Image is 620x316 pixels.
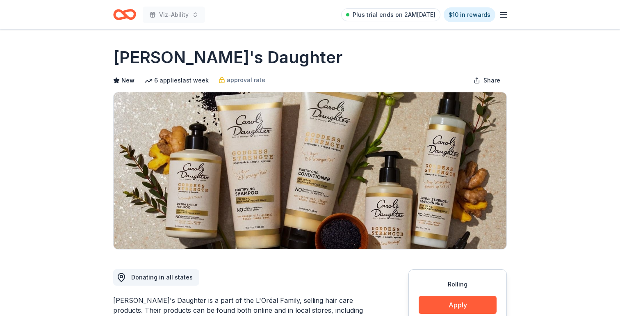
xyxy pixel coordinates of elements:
[121,76,134,85] span: New
[113,46,342,69] h1: [PERSON_NAME]'s Daughter
[219,75,265,85] a: approval rate
[131,274,193,281] span: Donating in all states
[467,72,507,89] button: Share
[143,7,205,23] button: Viz-Ability
[419,296,497,314] button: Apply
[144,76,209,85] div: 6 applies last week
[227,75,265,85] span: approval rate
[113,5,136,24] a: Home
[444,7,495,22] a: $10 in rewards
[341,8,440,21] a: Plus trial ends on 2AM[DATE]
[483,76,500,85] span: Share
[419,279,497,289] div: Rolling
[159,10,189,20] span: Viz-Ability
[353,10,435,20] span: Plus trial ends on 2AM[DATE]
[114,92,506,249] img: Image for Carol's Daughter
